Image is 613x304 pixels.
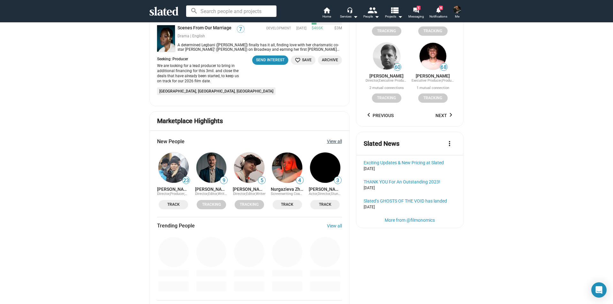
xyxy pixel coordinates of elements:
span: Executive Producer, [412,78,442,83]
span: Next [435,110,455,121]
img: Nick Spicer [420,43,446,70]
button: Next [432,110,456,121]
span: Tracking [376,28,397,34]
span: Track [314,201,336,208]
a: [PERSON_NAME] [233,187,266,192]
button: Tracking [372,93,401,103]
span: Screenwriting Coach [271,192,304,196]
button: Mike HallMe [450,4,465,21]
a: Scenes From Our Marriage [178,25,234,31]
span: Archive [322,57,338,63]
a: View all [327,139,342,144]
div: [DATE] [364,186,456,191]
span: Editor, [246,192,256,196]
mat-icon: forum [413,7,419,13]
div: 1 mutual connection [417,86,449,91]
button: Tracking [235,200,264,209]
button: Tracking [418,93,448,103]
span: Projects [385,13,403,20]
mat-icon: arrow_drop_down [396,13,404,20]
a: Home [315,6,338,20]
a: 1Messaging [405,6,427,20]
span: Messaging [408,13,424,20]
span: Home [322,13,331,20]
mat-icon: people [367,5,377,15]
div: Services [340,13,358,20]
button: Track [310,200,340,209]
div: [DATE] [364,205,456,210]
span: Director, [195,192,208,196]
a: Nurgazieva Zhumagul [271,187,304,192]
span: Director, [318,192,331,196]
div: 2 mutual connections [369,86,404,91]
span: 5 [258,177,265,184]
div: We are looking for a lead producer to bring in additional financing for this 3mil. and close the ... [157,63,242,84]
span: 4 [439,6,443,10]
span: Writer, [218,192,228,196]
mat-icon: arrow_drop_down [352,13,359,20]
li: [GEOGRAPHIC_DATA], [GEOGRAPHIC_DATA], [GEOGRAPHIC_DATA] [157,87,276,95]
span: 60 [394,64,401,70]
span: Tracking [376,95,397,101]
span: Executive Producer, [379,78,409,83]
span: Writer [256,192,266,196]
a: THANK YOU For An Outstanding 2023! [364,179,456,184]
span: Producer, [170,192,187,196]
img: Sam Meola [310,152,340,183]
span: Development [266,26,291,31]
button: Save [291,56,315,65]
a: View all [327,223,342,228]
span: Notifications [429,13,447,20]
img: Scenes From Our Marriage [157,25,175,52]
span: Director, [366,78,379,83]
span: Director, [233,192,246,196]
span: Save [295,57,312,63]
span: 9 [220,177,227,184]
sl-message-button: Send Interest [252,56,288,65]
a: [PERSON_NAME] [369,73,404,78]
mat-icon: view_list [390,5,399,15]
div: Drama | English [178,34,245,39]
span: Tracking [422,95,444,101]
span: Me [455,13,459,20]
img: Oren Peli [373,43,400,70]
mat-icon: arrow_drop_down [373,13,381,20]
mat-icon: headset_mic [347,7,352,13]
button: Services [338,6,360,20]
span: 1 [417,6,420,10]
button: Archive [318,56,342,65]
input: Search people and projects [186,5,276,17]
button: Tracking [197,200,226,209]
mat-icon: keyboard_arrow_right [447,111,455,119]
span: 7 [237,26,244,33]
mat-card-title: Marketplace Highlights [157,117,223,125]
span: 4 [296,177,303,184]
span: Writer [185,192,195,196]
div: Exciting Updates & New Pricing at Slated [364,160,456,165]
div: Seeking: Producer [157,57,246,62]
span: Director, [157,192,170,196]
a: Slated’s GHOSTS OF THE VOID has landed [364,198,456,204]
span: Editor, [208,192,218,196]
div: Open Intercom Messenger [591,282,607,298]
span: Stunt Coordinator, [331,192,359,196]
button: Track [273,200,302,209]
div: [DATE] [364,167,456,172]
a: [PERSON_NAME] [195,187,228,192]
span: Tracking [201,201,222,208]
div: Send Interest [256,57,284,63]
mat-icon: notifications [435,7,441,13]
span: $3M [332,26,342,31]
img: Nurgazieva Zhumagul [272,152,302,183]
span: Actor, [309,192,318,196]
span: 68 [440,64,447,70]
a: [PERSON_NAME] [416,73,450,78]
img: Lindsay Gossling [158,152,189,183]
a: [PERSON_NAME] [157,187,190,192]
span: 3 [334,177,341,184]
a: More from @filmonomics [385,218,435,223]
button: Tracking [418,26,448,36]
